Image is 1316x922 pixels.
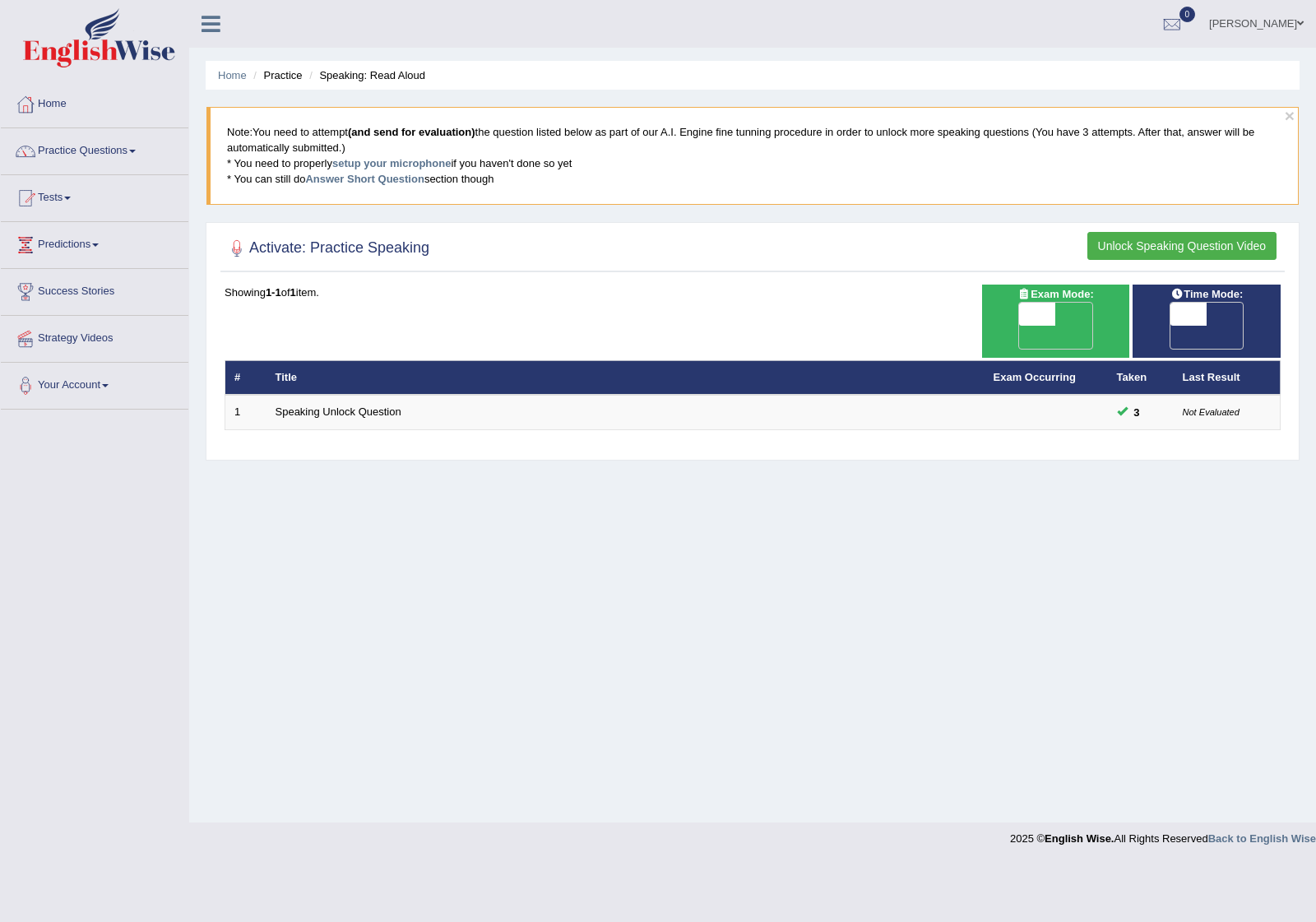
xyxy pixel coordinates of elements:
[1108,360,1174,395] th: Taken
[225,360,266,395] th: #
[1,175,188,216] a: Tests
[1,269,188,310] a: Success Stories
[1010,822,1316,846] div: 2025 © All Rights Reserved
[305,67,425,83] li: Speaking: Read Aloud
[266,286,281,299] b: 1-1
[218,69,247,81] a: Home
[1011,285,1100,303] span: Exam Mode:
[266,360,985,395] th: Title
[225,395,266,429] td: 1
[1183,407,1240,417] small: Not Evaluated
[1045,832,1114,845] strong: English Wise.
[1208,832,1316,845] a: Back to English Wise
[206,107,1299,204] blockquote: You need to attempt the question listed below as part of our A.I. Engine fine tunning procedure i...
[994,371,1076,383] a: Exam Occurring
[1285,107,1295,124] button: ×
[1,128,188,169] a: Practice Questions
[1,222,188,263] a: Predictions
[1,81,188,123] a: Home
[249,67,302,83] li: Practice
[1179,7,1196,22] span: 0
[225,236,429,261] h2: Activate: Practice Speaking
[227,126,253,138] span: Note:
[1174,360,1281,395] th: Last Result
[276,405,401,418] a: Speaking Unlock Question
[290,286,296,299] b: 1
[1087,232,1277,260] button: Unlock Speaking Question Video
[225,285,1281,300] div: Showing of item.
[1,363,188,404] a: Your Account
[1164,285,1249,303] span: Time Mode:
[332,157,451,169] a: setup your microphone
[1128,404,1147,421] span: You cannot take this question anymore
[1,316,188,357] a: Strategy Videos
[348,126,475,138] b: (and send for evaluation)
[305,173,424,185] a: Answer Short Question
[982,285,1130,358] div: Show exams occurring in exams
